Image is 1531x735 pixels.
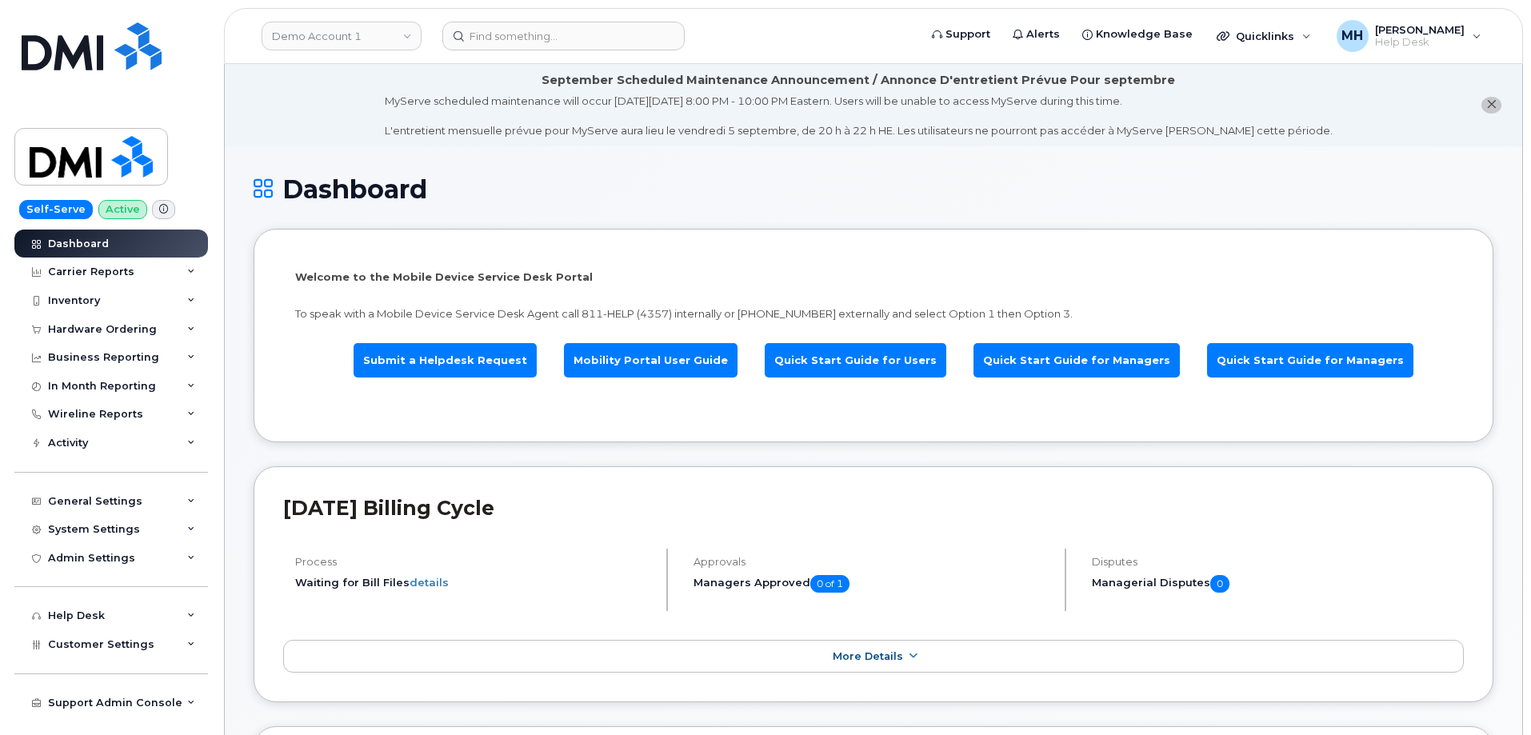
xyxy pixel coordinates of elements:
div: MyServe scheduled maintenance will occur [DATE][DATE] 8:00 PM - 10:00 PM Eastern. Users will be u... [385,94,1333,138]
h2: [DATE] Billing Cycle [283,496,1464,520]
h5: Managerial Disputes [1092,575,1464,593]
h4: Process [295,556,653,568]
a: Quick Start Guide for Managers [1207,343,1413,377]
h5: Managers Approved [694,575,1051,593]
p: Welcome to the Mobile Device Service Desk Portal [295,270,1452,285]
div: September Scheduled Maintenance Announcement / Annonce D'entretient Prévue Pour septembre [542,72,1175,89]
p: To speak with a Mobile Device Service Desk Agent call 811-HELP (4357) internally or [PHONE_NUMBER... [295,306,1452,322]
li: Waiting for Bill Files [295,575,653,590]
a: Submit a Helpdesk Request [354,343,537,377]
h4: Approvals [694,556,1051,568]
span: More Details [833,650,903,662]
span: 0 [1210,575,1229,593]
span: 0 of 1 [810,575,849,593]
a: Quick Start Guide for Users [765,343,946,377]
h1: Dashboard [254,175,1493,203]
a: Quick Start Guide for Managers [973,343,1180,377]
h4: Disputes [1092,556,1464,568]
button: close notification [1481,97,1501,114]
a: details [410,576,449,589]
a: Mobility Portal User Guide [564,343,738,377]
